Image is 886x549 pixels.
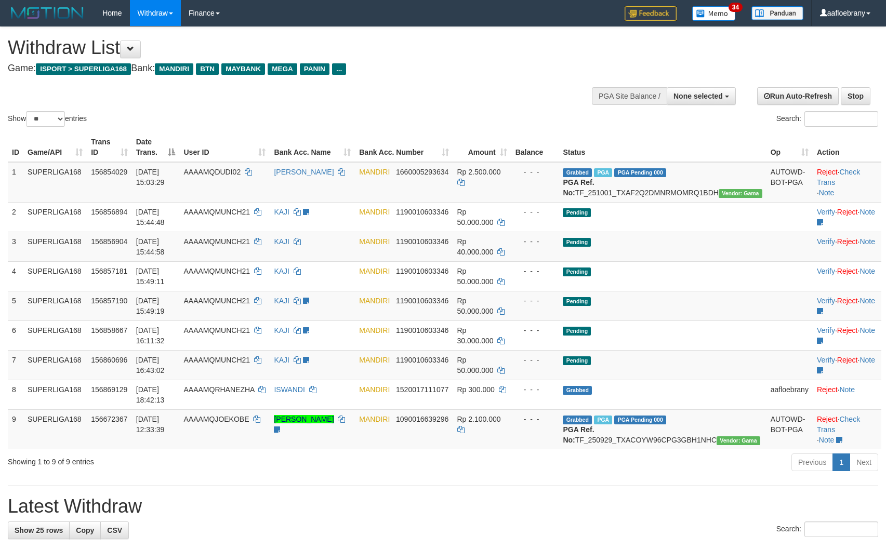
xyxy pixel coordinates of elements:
th: ID [8,132,23,162]
a: Note [859,237,875,246]
a: Next [850,453,878,471]
span: Vendor URL: https://trx31.1velocity.biz [719,189,762,198]
span: MANDIRI [359,326,390,334]
span: Pending [563,208,591,217]
a: Verify [817,237,835,246]
a: Reject [817,415,838,423]
td: TF_251001_TXAF2Q2DMNRMOMRQ1BDH [559,162,766,203]
td: 1 [8,162,23,203]
span: AAAAMQRHANEZHA [183,385,254,394]
span: Pending [563,327,591,336]
span: Pending [563,267,591,276]
a: Check Trans [817,168,860,186]
div: - - - [515,167,555,177]
a: Note [859,356,875,364]
a: [PERSON_NAME] [274,168,334,176]
td: · · [813,162,881,203]
a: Reject [837,267,858,275]
div: - - - [515,414,555,424]
a: Verify [817,326,835,334]
span: MANDIRI [359,297,390,305]
span: Pending [563,297,591,306]
a: Reject [837,208,858,216]
span: Rp 30.000.000 [457,326,494,345]
span: [DATE] 15:49:19 [136,297,165,315]
td: · · [813,350,881,380]
span: MANDIRI [359,168,390,176]
a: Reject [837,237,858,246]
b: PGA Ref. No: [563,425,594,444]
span: MANDIRI [359,267,390,275]
a: Verify [817,356,835,364]
th: User ID: activate to sort column ascending [179,132,270,162]
td: 7 [8,350,23,380]
span: 156854029 [91,168,127,176]
b: PGA Ref. No: [563,178,594,197]
img: Button%20Memo.svg [692,6,736,21]
a: KAJI [274,237,289,246]
span: Rp 300.000 [457,385,495,394]
div: - - - [515,296,555,306]
img: panduan.png [751,6,803,20]
span: MANDIRI [359,237,390,246]
span: Show 25 rows [15,526,63,534]
th: Op: activate to sort column ascending [766,132,813,162]
span: Rp 50.000.000 [457,356,494,374]
td: · · [813,409,881,449]
a: Note [819,189,835,197]
a: Stop [841,87,870,105]
div: - - - [515,355,555,365]
span: Copy 1190010603346 to clipboard [396,356,448,364]
span: MANDIRI [359,415,390,423]
span: Copy 1090016639296 to clipboard [396,415,448,423]
td: · · [813,261,881,291]
td: 3 [8,232,23,261]
th: Date Trans.: activate to sort column descending [132,132,180,162]
td: TF_250929_TXACOYW96CPG3GBH1NHC [559,409,766,449]
td: SUPERLIGA168 [23,232,87,261]
span: AAAAMQMUNCH21 [183,208,250,216]
span: Copy 1190010603346 to clipboard [396,267,448,275]
span: PANIN [300,63,329,75]
td: SUPERLIGA168 [23,261,87,291]
td: SUPERLIGA168 [23,320,87,350]
span: Copy 1190010603346 to clipboard [396,208,448,216]
td: SUPERLIGA168 [23,162,87,203]
span: Grabbed [563,168,592,177]
a: KAJI [274,356,289,364]
td: SUPERLIGA168 [23,380,87,409]
a: Check Trans [817,415,860,434]
span: Grabbed [563,416,592,424]
a: Reject [837,297,858,305]
div: - - - [515,207,555,217]
a: Reject [817,385,838,394]
div: - - - [515,325,555,336]
span: ISPORT > SUPERLIGA168 [36,63,131,75]
a: KAJI [274,326,289,334]
th: Balance [511,132,559,162]
a: KAJI [274,208,289,216]
span: PGA Pending [614,416,666,424]
span: BTN [196,63,219,75]
span: [DATE] 15:44:48 [136,208,165,226]
span: AAAAMQJOEKOBE [183,415,249,423]
td: SUPERLIGA168 [23,409,87,449]
a: Reject [817,168,838,176]
span: AAAAMQMUNCH21 [183,356,250,364]
input: Search: [804,521,878,537]
td: SUPERLIGA168 [23,350,87,380]
span: [DATE] 12:33:39 [136,415,165,434]
span: Rp 50.000.000 [457,267,494,286]
span: MAYBANK [221,63,265,75]
span: PGA Pending [614,168,666,177]
span: 156672367 [91,415,127,423]
span: Vendor URL: https://trx31.1velocity.biz [717,436,760,445]
td: · [813,380,881,409]
img: Feedback.jpg [625,6,677,21]
a: Run Auto-Refresh [757,87,839,105]
span: Copy 1190010603346 to clipboard [396,297,448,305]
a: Note [859,326,875,334]
span: [DATE] 16:43:02 [136,356,165,374]
span: Copy 1520017111077 to clipboard [396,385,448,394]
a: Note [819,436,835,444]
